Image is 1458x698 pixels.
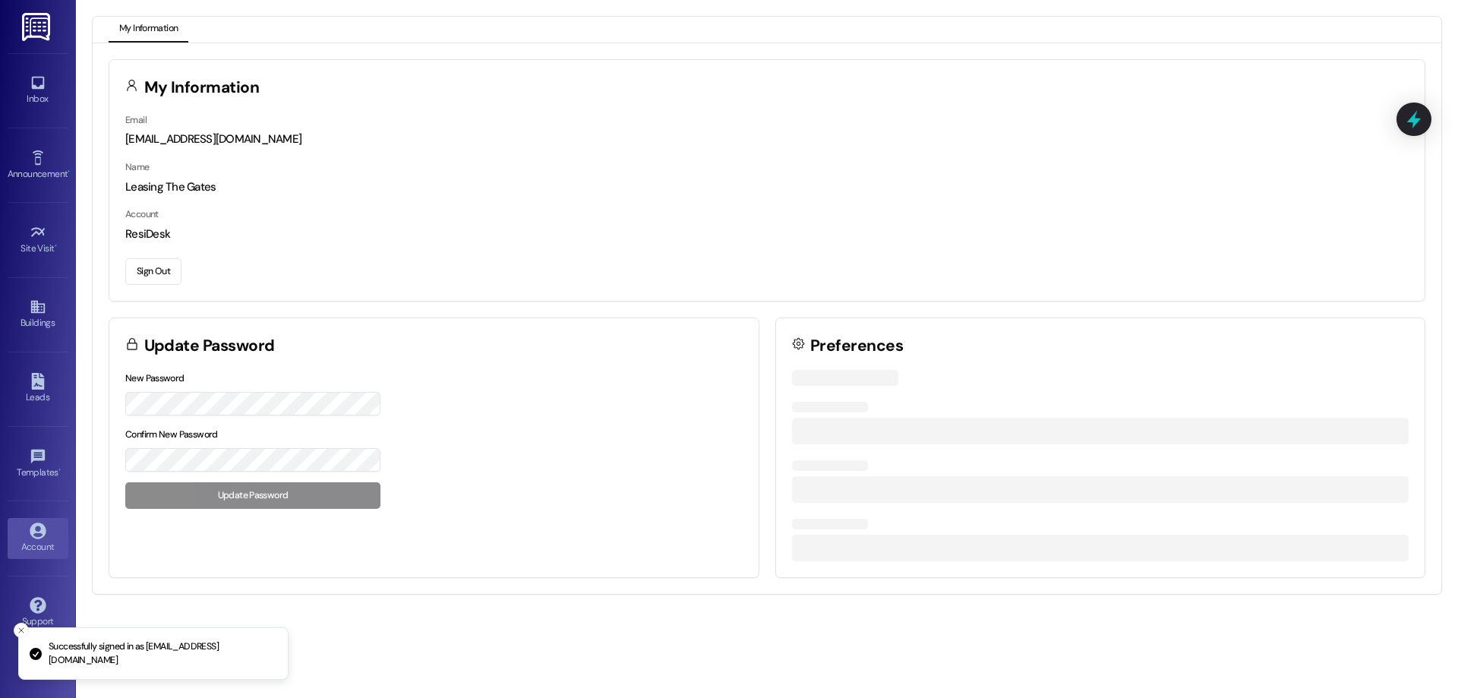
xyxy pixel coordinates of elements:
a: Leads [8,368,68,409]
h3: My Information [144,80,260,96]
span: • [68,166,70,177]
a: Templates • [8,444,68,485]
span: • [58,465,61,475]
button: Close toast [14,623,29,638]
label: New Password [125,372,185,384]
p: Successfully signed in as [EMAIL_ADDRESS][DOMAIN_NAME] [49,640,276,667]
label: Confirm New Password [125,428,218,441]
a: Inbox [8,70,68,111]
div: ResiDesk [125,226,1409,242]
a: Support [8,592,68,633]
img: ResiDesk Logo [22,13,53,41]
a: Site Visit • [8,220,68,261]
label: Email [125,114,147,126]
button: Sign Out [125,258,181,285]
h3: Preferences [810,338,903,354]
a: Buildings [8,294,68,335]
label: Name [125,161,150,173]
span: • [55,241,57,251]
a: Account [8,518,68,559]
button: My Information [109,17,188,43]
label: Account [125,208,159,220]
div: [EMAIL_ADDRESS][DOMAIN_NAME] [125,131,1409,147]
div: Leasing The Gates [125,179,1409,195]
h3: Update Password [144,338,275,354]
